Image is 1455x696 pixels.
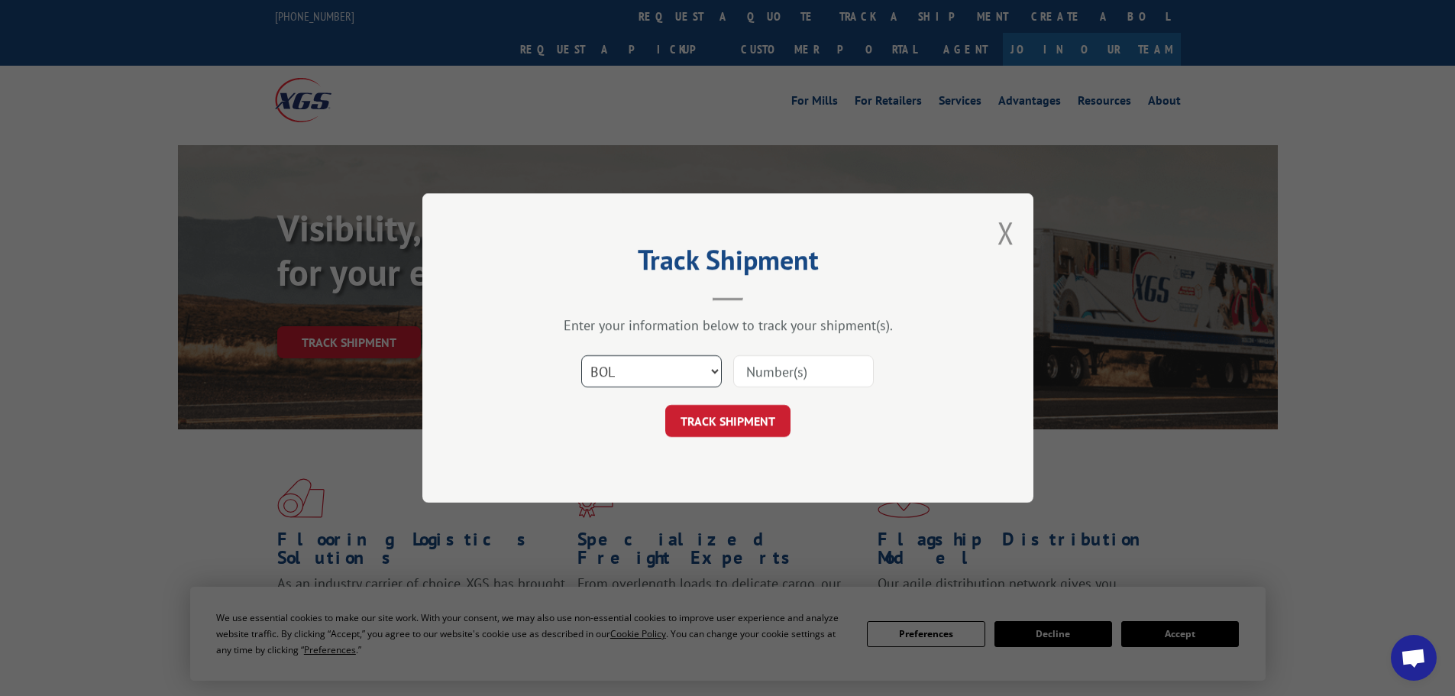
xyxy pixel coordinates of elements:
button: TRACK SHIPMENT [665,405,791,437]
button: Close modal [997,212,1014,253]
div: Enter your information below to track your shipment(s). [499,316,957,334]
div: Open chat [1391,635,1437,681]
input: Number(s) [733,355,874,387]
h2: Track Shipment [499,249,957,278]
